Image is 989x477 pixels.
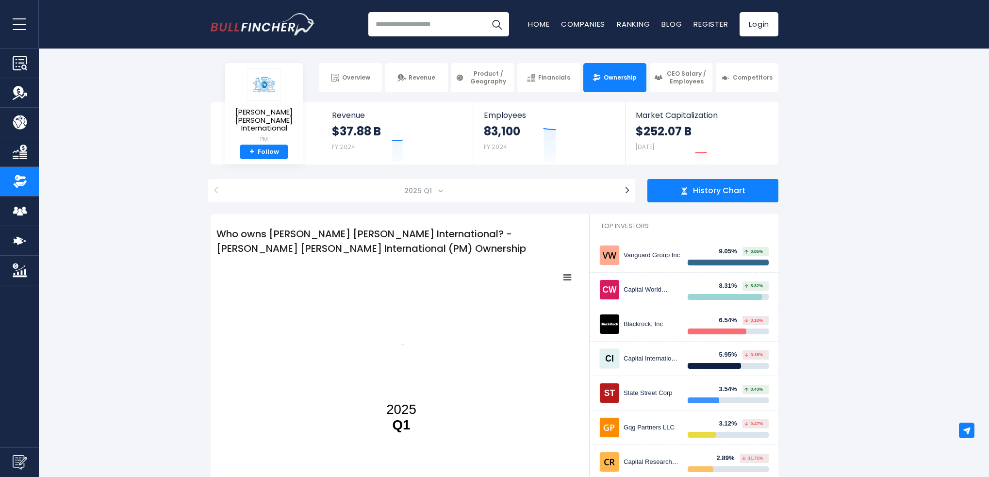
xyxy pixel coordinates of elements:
[716,63,778,92] a: Competitors
[484,111,615,120] span: Employees
[719,316,743,325] div: 6.54%
[494,455,517,466] text: 3.54%
[229,179,614,202] span: 2025 Q1
[13,174,27,189] img: Ownership
[474,330,495,342] text: 8.31%
[249,148,254,156] strong: +
[604,74,637,82] span: Ownership
[319,63,382,92] a: Overview
[583,63,646,92] a: Ownership
[208,179,224,202] button: <
[451,63,514,92] a: Product / Geography
[636,111,768,120] span: Market Capitalization
[744,249,763,254] span: 0.85%
[467,70,510,85] span: Product / Geography
[233,108,295,132] span: [PERSON_NAME] [PERSON_NAME] International
[624,424,680,432] div: Gqg Partners LLC
[624,389,680,397] div: State Street Corp
[332,124,381,139] strong: $37.88 B
[211,13,315,35] img: Bullfincher logo
[332,111,464,120] span: Revenue
[561,19,605,29] a: Companies
[740,12,778,36] a: Login
[624,320,680,329] div: Blackrock, Inc
[665,70,708,85] span: CEO Salary / Employees
[232,68,296,145] a: [PERSON_NAME] [PERSON_NAME] International PM
[393,417,411,432] tspan: Q1
[733,74,773,82] span: Competitors
[502,422,526,433] text: 5.95%
[719,247,743,256] div: 9.05%
[342,74,370,82] span: Overview
[385,63,448,92] a: Revenue
[744,284,763,288] span: 5.32%
[619,179,635,202] button: >
[661,19,682,29] a: Blog
[744,318,763,323] span: 3.18%
[719,385,743,394] div: 3.54%
[624,355,680,363] div: Capital International Investors
[386,402,416,432] text: 2025
[484,124,520,139] strong: 83,100
[624,286,680,294] div: Capital World Investors
[719,282,743,290] div: 8.31%
[636,143,654,151] small: [DATE]
[590,214,778,238] h2: Top Investors
[742,456,763,461] span: 11.71%
[409,74,435,82] span: Revenue
[211,13,315,35] a: Go to homepage
[744,387,763,392] span: 0.43%
[693,19,728,29] a: Register
[626,102,777,164] a: Market Capitalization $252.07 B [DATE]
[322,102,474,164] a: Revenue $37.88 B FY 2024
[719,351,743,359] div: 5.95%
[624,458,680,466] div: Capital Research Global Investors
[624,251,680,260] div: Vanguard Group Inc
[744,353,763,357] span: 0.18%
[617,19,650,29] a: Ranking
[420,298,444,309] text: 9.05%
[400,184,438,197] span: 2025 Q1
[499,377,523,388] text: 6.54%
[474,102,625,164] a: Employees 83,100 FY 2024
[304,327,333,338] text: 25.07%
[719,420,743,428] div: 3.12%
[517,63,580,92] a: Financials
[332,143,355,151] small: FY 2024
[636,124,692,139] strong: $252.07 B
[485,12,509,36] button: Search
[680,187,688,195] img: history chart
[538,74,570,82] span: Financials
[211,221,589,262] h1: Who owns [PERSON_NAME] [PERSON_NAME] International? - [PERSON_NAME] [PERSON_NAME] International (...
[233,135,295,144] small: PM
[744,422,763,426] span: 0.47%
[484,143,507,151] small: FY 2024
[693,186,745,196] span: History Chart
[650,63,712,92] a: CEO Salary / Employees
[528,19,549,29] a: Home
[717,454,741,462] div: 2.89%
[240,145,288,160] a: +Follow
